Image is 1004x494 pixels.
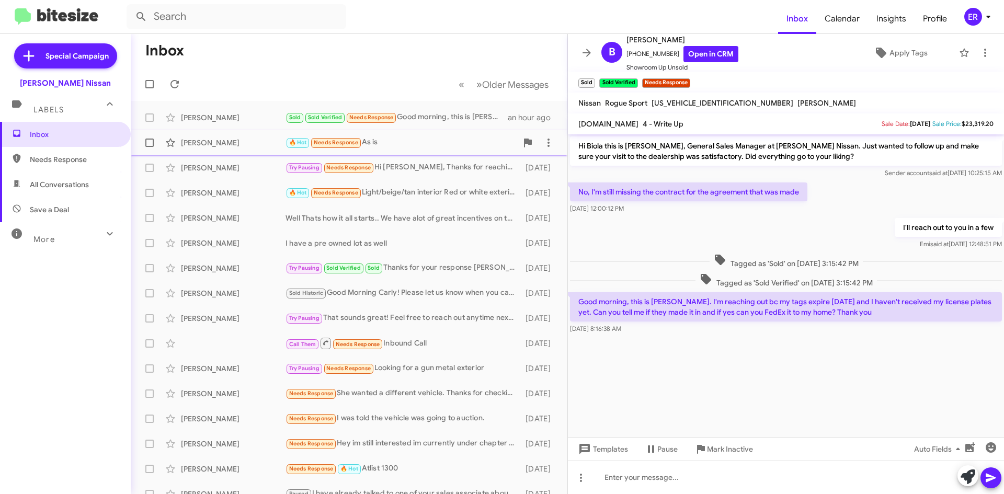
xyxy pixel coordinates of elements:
div: [PERSON_NAME] [181,363,286,374]
span: Emi [DATE] 12:48:51 PM [920,240,1002,248]
span: Needs Response [289,390,334,397]
div: [DATE] [520,363,559,374]
div: [DATE] [520,413,559,424]
button: Next [470,74,555,95]
p: I'll reach out to you in a few [895,218,1002,237]
div: She wanted a different vehicle. Thanks for checking [286,387,520,399]
p: Good morning, this is [PERSON_NAME]. I'm reaching out bc my tags expire [DATE] and I haven't rece... [570,292,1002,321]
div: [PERSON_NAME] [181,263,286,273]
span: Try Pausing [289,315,320,321]
span: [US_VEHICLE_IDENTIFICATION_NUMBER] [652,98,793,108]
div: [PERSON_NAME] [181,288,286,298]
button: Previous [452,74,471,95]
span: said at [930,240,949,248]
div: [DATE] [520,313,559,324]
span: Templates [576,440,628,458]
small: Sold [578,78,595,88]
span: Needs Response [314,139,358,146]
span: Mark Inactive [707,440,753,458]
button: Mark Inactive [686,440,761,458]
div: [DATE] [520,238,559,248]
nav: Page navigation example [453,74,555,95]
div: [DATE] [520,188,559,198]
span: Sender account [DATE] 10:25:15 AM [885,169,1002,177]
span: Special Campaign [45,51,109,61]
span: More [33,235,55,244]
span: Try Pausing [289,365,320,372]
span: Inbox [30,129,119,140]
span: Needs Response [289,415,334,422]
div: [PERSON_NAME] [181,112,286,123]
div: Good morning, this is [PERSON_NAME]. I'm reaching out bc my tags expire [DATE] and I haven't rece... [286,111,508,123]
input: Search [127,4,346,29]
span: Needs Response [30,154,119,165]
span: Sold Verified [308,114,343,121]
a: Profile [915,4,955,34]
div: Atlist 1300 [286,463,520,475]
a: Insights [868,4,915,34]
div: ER [964,8,982,26]
div: [PERSON_NAME] [181,313,286,324]
a: Inbox [778,4,816,34]
small: Needs Response [642,78,690,88]
div: Well Thats how it all starts.. We have alot of great incentives on the Z. I would love to show yo... [286,213,520,223]
span: [PHONE_NUMBER] [626,46,738,62]
span: Save a Deal [30,204,69,215]
span: Older Messages [482,79,549,90]
span: Sold [368,265,380,271]
div: [DATE] [520,263,559,273]
span: Sale Date: [882,120,910,128]
span: All Conversations [30,179,89,190]
span: Labels [33,105,64,114]
span: Sold Verified [326,265,361,271]
span: [DOMAIN_NAME] [578,119,638,129]
button: Templates [568,440,636,458]
div: [PERSON_NAME] [181,464,286,474]
span: Needs Response [289,465,334,472]
span: Auto Fields [914,440,964,458]
div: [PERSON_NAME] Nissan [20,78,111,88]
span: [DATE] [910,120,930,128]
div: [PERSON_NAME] [181,163,286,173]
div: Inbound Call [286,337,520,350]
a: Special Campaign [14,43,117,68]
small: Sold Verified [599,78,637,88]
span: [PERSON_NAME] [626,33,738,46]
div: That sounds great! Feel free to reach out anytime next month. I'll be here to assist you with the... [286,312,520,324]
span: B [609,44,615,61]
span: 4 - Write Up [643,119,683,129]
span: $23,319.20 [962,120,994,128]
span: Pause [657,440,678,458]
span: Needs Response [326,164,371,171]
div: Light/beige/tan interior Red or white exterior [286,187,520,199]
div: I was told the vehicle was going to auction. [286,412,520,424]
p: Hi Biola this is [PERSON_NAME], General Sales Manager at [PERSON_NAME] Nissan. Just wanted to fol... [570,136,1002,166]
div: I have a pre owned lot as well [286,238,520,248]
span: 🔥 Hot [340,465,358,472]
span: Needs Response [289,440,334,447]
div: [DATE] [520,464,559,474]
div: [DATE] [520,388,559,399]
div: an hour ago [508,112,559,123]
span: [DATE] 8:16:38 AM [570,325,621,332]
button: Auto Fields [906,440,973,458]
div: [PERSON_NAME] [181,439,286,449]
span: Try Pausing [289,164,320,171]
h1: Inbox [145,42,184,59]
div: [PERSON_NAME] [181,388,286,399]
span: Needs Response [336,341,380,348]
span: Needs Response [314,189,358,196]
div: [PERSON_NAME] [181,137,286,148]
span: Nissan [578,98,601,108]
span: Showroom Up Unsold [626,62,738,73]
span: Sold Historic [289,290,324,296]
span: Tagged as 'Sold Verified' on [DATE] 3:15:42 PM [695,273,877,288]
span: 🔥 Hot [289,139,307,146]
span: said at [929,169,948,177]
div: Thanks for your response [PERSON_NAME]! I see [PERSON_NAME] does have your apt set for [DATE] @12... [286,262,520,274]
span: Apply Tags [889,43,928,62]
div: As is [286,136,517,148]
